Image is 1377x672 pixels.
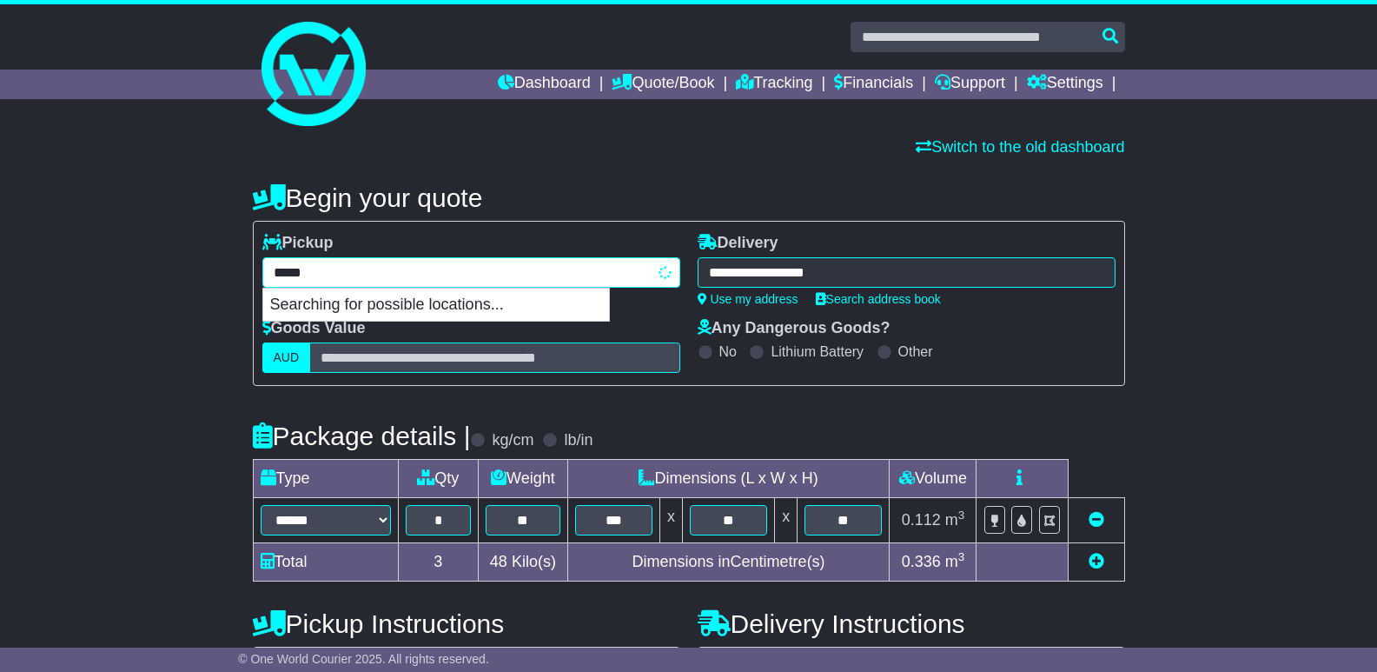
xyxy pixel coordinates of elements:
[834,70,913,99] a: Financials
[775,498,798,543] td: x
[698,292,798,306] a: Use my address
[659,498,682,543] td: x
[698,319,890,338] label: Any Dangerous Goods?
[958,550,965,563] sup: 3
[958,509,965,522] sup: 3
[612,70,714,99] a: Quote/Book
[253,543,398,582] td: Total
[902,553,941,570] span: 0.336
[945,553,965,570] span: m
[238,652,489,666] span: © One World Courier 2025. All rights reserved.
[498,70,591,99] a: Dashboard
[698,234,778,253] label: Delivery
[902,511,941,529] span: 0.112
[898,343,933,360] label: Other
[945,511,965,529] span: m
[719,343,737,360] label: No
[698,609,1125,638] h4: Delivery Instructions
[736,70,812,99] a: Tracking
[564,431,593,450] label: lb/in
[492,431,533,450] label: kg/cm
[263,289,609,322] p: Searching for possible locations...
[253,460,398,498] td: Type
[567,460,890,498] td: Dimensions (L x W x H)
[490,553,507,570] span: 48
[1089,553,1104,570] a: Add new item
[935,70,1005,99] a: Support
[262,234,334,253] label: Pickup
[253,422,471,450] h4: Package details |
[916,138,1124,156] a: Switch to the old dashboard
[771,343,864,360] label: Lithium Battery
[398,543,479,582] td: 3
[890,460,976,498] td: Volume
[479,460,568,498] td: Weight
[253,183,1125,212] h4: Begin your quote
[1027,70,1103,99] a: Settings
[262,319,366,338] label: Goods Value
[398,460,479,498] td: Qty
[816,292,941,306] a: Search address book
[253,609,680,638] h4: Pickup Instructions
[1089,511,1104,529] a: Remove this item
[567,543,890,582] td: Dimensions in Centimetre(s)
[479,543,568,582] td: Kilo(s)
[262,343,311,373] label: AUD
